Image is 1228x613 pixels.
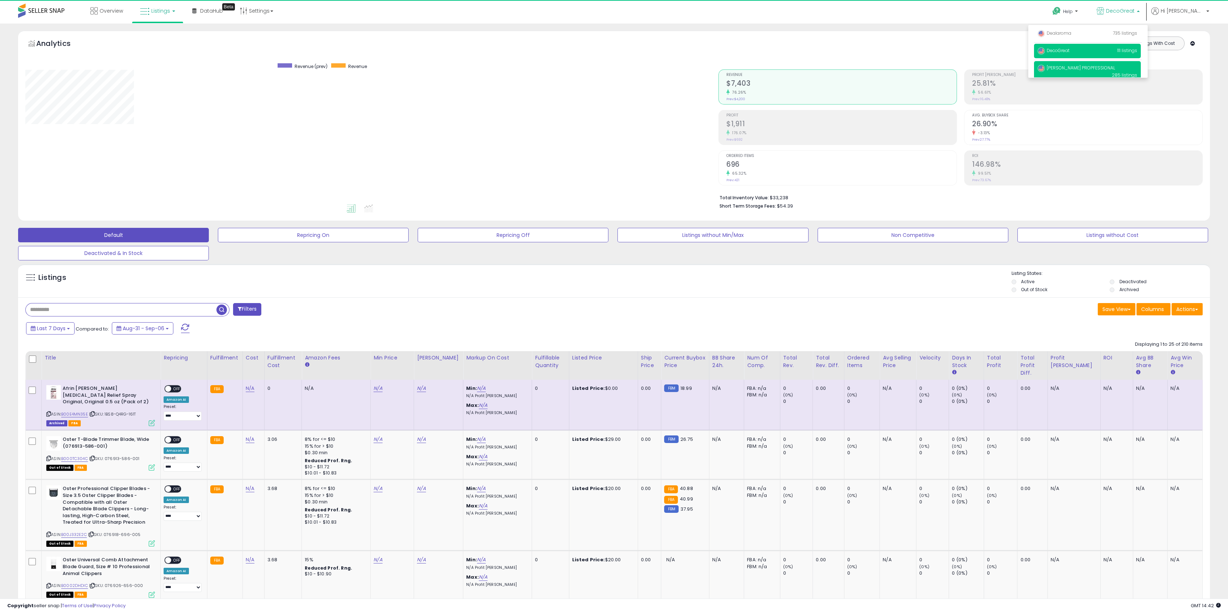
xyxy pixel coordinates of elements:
[267,436,296,443] div: 3.06
[479,402,488,409] a: N/A
[18,246,209,260] button: Deactivated & In Stock
[233,303,261,316] button: Filters
[720,203,776,209] b: Short Term Storage Fees:
[463,351,532,380] th: The percentage added to the cost of goods (COGS) that forms the calculator for Min & Max prices.
[75,541,87,547] span: FBA
[210,485,224,493] small: FBA
[972,97,990,101] small: Prev: 16.48%
[1051,385,1095,392] div: N/A
[712,485,739,492] div: N/A
[1038,30,1045,37] img: usa.png
[987,443,997,449] small: (0%)
[1021,278,1034,285] label: Active
[417,556,426,563] a: N/A
[783,436,813,443] div: 0
[952,436,983,443] div: 0 (0%)
[726,154,957,158] span: Ordered Items
[88,532,141,537] span: | SKU: 076918-696-005
[246,485,254,492] a: N/A
[417,436,426,443] a: N/A
[305,443,365,450] div: 15% for > $10
[123,325,164,332] span: Aug-31 - Sep-06
[726,114,957,118] span: Profit
[46,436,155,470] div: ASIN:
[1103,485,1127,492] div: N/A
[641,385,656,392] div: 0.00
[816,436,839,443] div: 0.00
[1119,278,1147,285] label: Deactivated
[783,485,813,492] div: 0
[535,385,563,392] div: 0
[972,137,990,142] small: Prev: 27.77%
[730,130,747,136] small: 176.07%
[726,73,957,77] span: Revenue
[305,450,365,456] div: $0.30 min
[783,499,813,505] div: 0
[972,114,1202,118] span: Avg. Buybox Share
[680,506,693,512] span: 37.95
[36,38,85,50] h5: Analytics
[952,443,962,449] small: (0%)
[641,485,656,492] div: 0.00
[1051,485,1095,492] div: N/A
[1136,436,1162,443] div: N/A
[305,519,365,525] div: $10.01 - $10.83
[777,203,793,209] span: $54.39
[1012,270,1210,277] p: Listing States:
[479,574,488,581] a: N/A
[466,354,529,362] div: Markup on Cost
[972,160,1202,170] h2: 146.98%
[466,385,477,392] b: Min:
[63,436,151,451] b: Oster T-Blade Trimmer Blade, Wide (076913-586-001)
[730,171,746,176] small: 65.32%
[246,436,254,443] a: N/A
[952,385,983,392] div: 0 (0%)
[374,485,382,492] a: N/A
[61,583,88,589] a: B0002DHDIC
[1170,369,1175,376] small: Avg Win Price.
[61,532,87,538] a: B00J332E2C
[664,505,678,513] small: FBM
[847,493,857,498] small: (0%)
[535,354,566,369] div: Fulfillable Quantity
[783,354,810,369] div: Total Rev.
[305,492,365,499] div: 15% for > $10
[89,411,136,417] span: | SKU: 1BS8-Q4RG-161T
[1047,1,1085,24] a: Help
[987,485,1017,492] div: 0
[466,556,477,563] b: Min:
[466,494,526,499] p: N/A Profit [PERSON_NAME]
[46,557,155,597] div: ASIN:
[37,325,66,332] span: Last 7 Days
[1020,354,1044,377] div: Total Profit Diff.
[664,384,678,392] small: FBM
[919,398,949,405] div: 0
[246,354,261,362] div: Cost
[1136,354,1165,369] div: Avg BB Share
[847,485,879,492] div: 0
[987,436,1017,443] div: 0
[783,493,793,498] small: (0%)
[100,7,123,14] span: Overview
[46,485,155,546] div: ASIN:
[535,557,563,563] div: 0
[972,120,1202,129] h2: 26.90%
[726,120,957,129] h2: $1,911
[305,464,365,470] div: $10 - $11.72
[200,7,223,14] span: DataHub
[641,436,656,443] div: 0.00
[783,385,813,392] div: 0
[919,450,949,456] div: 0
[1172,303,1203,315] button: Actions
[747,385,774,392] div: FBA: n/a
[246,556,254,563] a: N/A
[1103,385,1127,392] div: N/A
[919,354,946,362] div: Velocity
[466,393,526,399] p: N/A Profit [PERSON_NAME]
[883,485,911,492] div: N/A
[466,436,477,443] b: Min:
[1136,485,1162,492] div: N/A
[975,90,991,95] small: 56.61%
[151,7,170,14] span: Listings
[680,485,693,492] span: 40.88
